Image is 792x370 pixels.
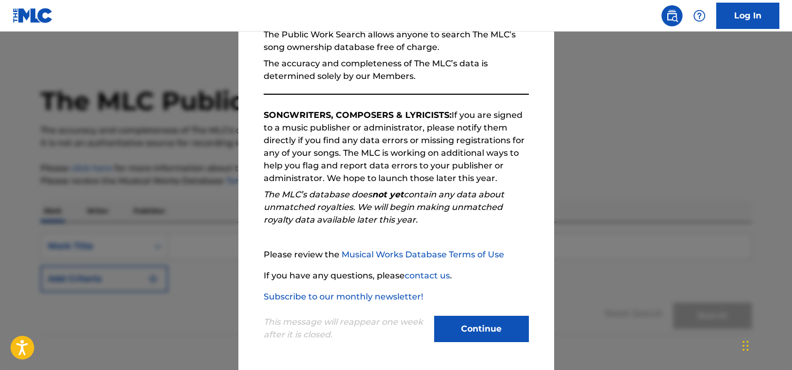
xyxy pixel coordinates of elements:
[264,316,428,341] p: This message will reappear one week after it is closed.
[342,249,504,259] a: Musical Works Database Terms of Use
[661,5,683,26] a: Public Search
[405,271,450,281] a: contact us
[264,292,423,302] a: Subscribe to our monthly newsletter!
[264,110,452,120] strong: SONGWRITERS, COMPOSERS & LYRICISTS:
[372,189,404,199] strong: not yet
[434,316,529,342] button: Continue
[264,269,529,282] p: If you have any questions, please .
[693,9,706,22] img: help
[716,3,779,29] a: Log In
[264,189,504,225] em: The MLC’s database does contain any data about unmatched royalties. We will begin making unmatche...
[13,8,53,23] img: MLC Logo
[264,248,529,261] p: Please review the
[689,5,710,26] div: Help
[264,57,529,83] p: The accuracy and completeness of The MLC’s data is determined solely by our Members.
[264,28,529,54] p: The Public Work Search allows anyone to search The MLC’s song ownership database free of charge.
[666,9,678,22] img: search
[743,330,749,362] div: Drag
[264,109,529,185] p: If you are signed to a music publisher or administrator, please notify them directly if you find ...
[739,319,792,370] iframe: Chat Widget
